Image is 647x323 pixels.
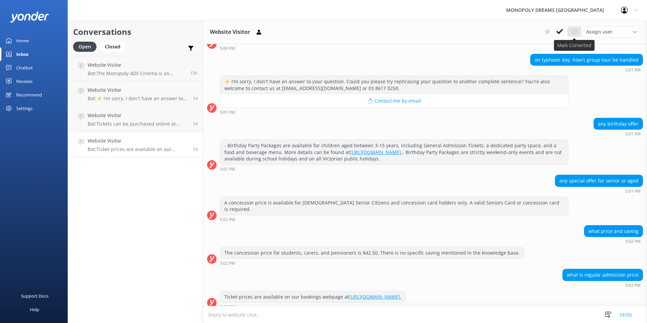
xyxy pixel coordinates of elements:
div: - Birthday Party Packages are available for children aged between 3-15 years, including General A... [220,140,568,165]
a: Open [73,43,100,50]
h4: Website Visitor [88,112,188,119]
div: Inbox [16,47,29,61]
strong: 5:02 PM [220,261,235,265]
span: Sep 17 2025 05:53pm (UTC +10:00) Australia/Sydney [193,121,198,127]
div: Chatbot [16,61,33,74]
div: Closed [100,42,126,52]
strong: 5:02 PM [625,283,641,287]
p: Bot: Ticket prices are available on our bookings webpage at [URL][DOMAIN_NAME]. [88,146,188,152]
div: Sep 17 2025 05:01pm (UTC +10:00) Australia/Sydney [555,189,643,193]
div: Sep 17 2025 05:02pm (UTC +10:00) Australia/Sydney [220,217,568,222]
div: Assign User [583,26,640,37]
a: [URL][DOMAIN_NAME]. [350,149,402,155]
div: what price and saving [584,225,643,237]
strong: 5:01 PM [220,167,235,171]
div: Sep 17 2025 05:02pm (UTC +10:00) Australia/Sydney [220,304,406,309]
div: A concession price is available for [DEMOGRAPHIC_DATA] Senior Citizens and concession card holder... [220,197,568,215]
strong: 5:02 PM [220,218,235,222]
h4: Website Visitor [88,137,188,145]
p: Bot: Tickets can be purchased online at [URL][DOMAIN_NAME] or at our Admissions Desk inside MONOP... [88,121,188,127]
div: Sep 17 2025 05:01pm (UTC +10:00) Australia/Sydney [220,167,568,171]
span: Sep 18 2025 10:16pm (UTC +10:00) Australia/Sydney [190,70,198,76]
a: Website VisitorBot:⚡ I'm sorry, I don't have an answer to your question. Could you please try rep... [68,81,203,107]
strong: 5:01 PM [625,68,641,72]
p: Bot: ⚡ I'm sorry, I don't have an answer to your question. Could you please try rephrasing your q... [88,95,188,102]
div: Settings [16,102,32,115]
div: Open [73,42,96,52]
span: Sep 18 2025 10:22am (UTC +10:00) Australia/Sydney [193,95,198,101]
div: Sep 17 2025 05:01pm (UTC +10:00) Australia/Sydney [594,131,643,136]
a: Website VisitorBot:Ticket prices are available on our bookings webpage at [URL][DOMAIN_NAME].1d [68,132,203,157]
div: Sep 17 2025 05:01pm (UTC +10:00) Australia/Sydney [220,110,568,114]
div: any special offer for senior or aged [555,175,643,187]
div: Sep 17 2025 05:01pm (UTC +10:00) Australia/Sydney [530,67,643,72]
div: Recommend [16,88,42,102]
a: Website VisitorBot:The Monopoly 4DX Cinema is an immersive 3D adventure through [GEOGRAPHIC_DATA]... [68,56,203,81]
div: what is regular admission price [563,269,643,281]
h2: Conversations [73,25,198,38]
div: on typhoon day, how's group tour be handled [531,54,643,66]
strong: 5:02 PM [220,305,235,309]
img: yonder-white-logo.png [10,12,49,23]
div: Sep 17 2025 05:02pm (UTC +10:00) Australia/Sydney [562,283,643,287]
p: Bot: The Monopoly 4DX Cinema is an immersive 3D adventure through [GEOGRAPHIC_DATA] with Mr. Mono... [88,70,185,77]
div: Sep 17 2025 05:02pm (UTC +10:00) Australia/Sydney [584,239,643,243]
a: Closed [100,43,129,50]
h3: Website Visitor [210,28,250,37]
div: any birthday offer [594,118,643,130]
div: Ticket prices are available on our bookings webpage at [220,291,405,303]
strong: 5:02 PM [625,239,641,243]
div: Support Docs [21,289,48,303]
div: Help [30,303,39,316]
span: Sep 17 2025 05:02pm (UTC +10:00) Australia/Sydney [193,146,198,152]
strong: 5:01 PM [625,132,641,136]
div: Sep 17 2025 05:02pm (UTC +10:00) Australia/Sydney [220,261,524,265]
strong: 5:01 PM [625,189,641,193]
div: ⚡ I'm sorry, I don't have an answer to your question. Could you please try rephrasing your questi... [220,76,568,94]
strong: 5:01 PM [220,110,235,114]
a: [URL][DOMAIN_NAME]. [349,294,401,300]
div: The concession price for students, carers, and pensioners is $42.50. There is no specific saving ... [220,247,524,259]
div: Reviews [16,74,32,88]
button: 📩 Contact me by email [220,94,568,108]
div: Home [16,34,29,47]
h4: Website Visitor [88,86,188,94]
h4: Website Visitor [88,61,185,69]
strong: 5:00 PM [220,46,235,50]
span: Assign user [586,28,612,36]
a: Website VisitorBot:Tickets can be purchased online at [URL][DOMAIN_NAME] or at our Admissions Des... [68,107,203,132]
div: Sep 17 2025 05:00pm (UTC +10:00) Australia/Sydney [220,46,568,50]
